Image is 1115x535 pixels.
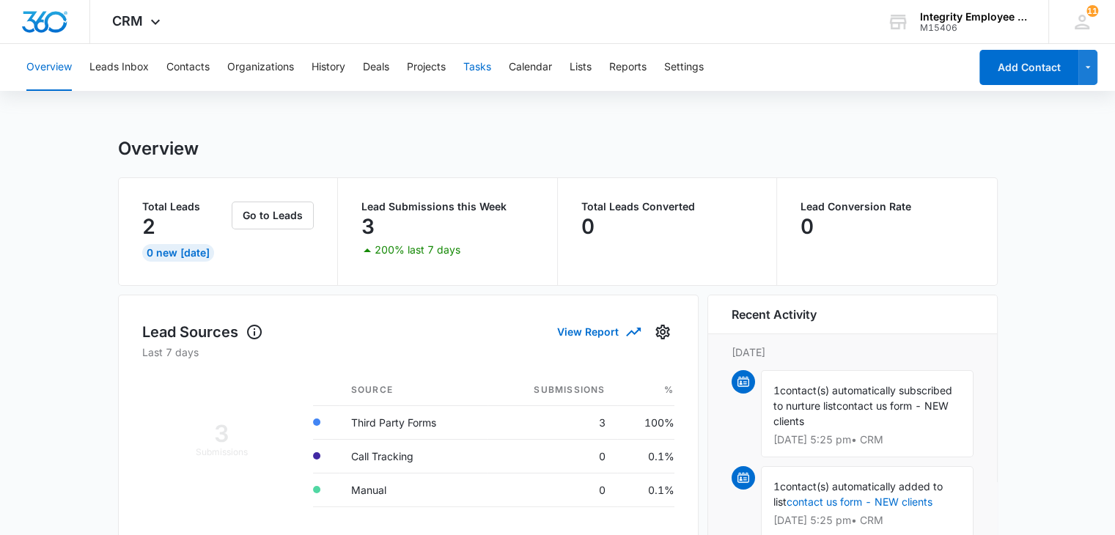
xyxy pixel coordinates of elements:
[773,435,961,445] p: [DATE] 5:25 pm • CRM
[407,44,446,91] button: Projects
[487,374,617,406] th: Submissions
[1086,5,1098,17] div: notifications count
[339,405,487,439] td: Third Party Forms
[920,11,1027,23] div: account name
[26,44,72,91] button: Overview
[557,319,639,344] button: View Report
[581,215,595,238] p: 0
[142,244,214,262] div: 0 New [DATE]
[166,44,210,91] button: Contacts
[979,50,1078,85] button: Add Contact
[617,473,674,506] td: 0.1%
[118,138,199,160] h1: Overview
[463,44,491,91] button: Tasks
[112,13,143,29] span: CRM
[509,44,552,91] button: Calendar
[617,439,674,473] td: 0.1%
[227,44,294,91] button: Organizations
[773,384,952,412] span: contact(s) automatically subscribed to nurture list
[142,215,155,238] p: 2
[581,202,754,212] p: Total Leads Converted
[920,23,1027,33] div: account id
[801,215,814,238] p: 0
[363,44,389,91] button: Deals
[651,320,674,344] button: Settings
[89,44,149,91] button: Leads Inbox
[801,202,974,212] p: Lead Conversion Rate
[773,480,780,492] span: 1
[617,374,674,406] th: %
[732,306,817,323] h6: Recent Activity
[339,473,487,506] td: Manual
[142,344,674,360] p: Last 7 days
[375,245,460,255] p: 200% last 7 days
[773,515,961,525] p: [DATE] 5:25 pm • CRM
[487,473,617,506] td: 0
[1086,5,1098,17] span: 11
[361,215,375,238] p: 3
[570,44,592,91] button: Lists
[232,202,314,229] button: Go to Leads
[732,344,974,360] p: [DATE]
[339,439,487,473] td: Call Tracking
[142,321,263,343] h1: Lead Sources
[773,399,949,427] span: contact us form - NEW clients
[361,202,534,212] p: Lead Submissions this Week
[487,439,617,473] td: 0
[487,405,617,439] td: 3
[664,44,704,91] button: Settings
[312,44,345,91] button: History
[773,384,780,396] span: 1
[787,495,932,508] a: contact us form - NEW clients
[617,405,674,439] td: 100%
[339,374,487,406] th: Source
[232,209,314,221] a: Go to Leads
[609,44,647,91] button: Reports
[142,202,229,212] p: Total Leads
[773,480,943,508] span: contact(s) automatically added to list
